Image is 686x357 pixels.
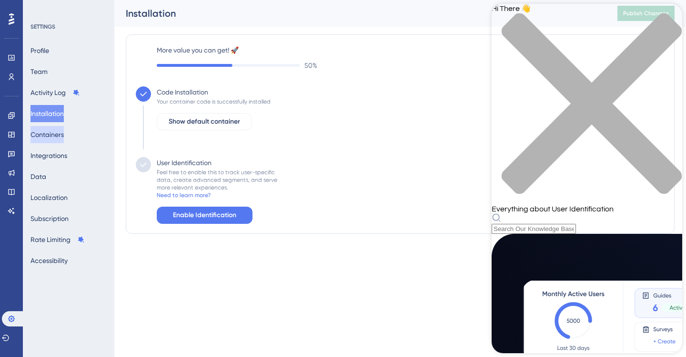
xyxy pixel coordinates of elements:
button: Accessibility [30,252,68,269]
button: Profile [30,42,49,59]
img: launcher-image-alternative-text [3,6,20,23]
button: Show default container [157,113,252,130]
div: SETTINGS [30,23,108,31]
div: User Identification [157,157,212,168]
span: Show default container [169,116,240,127]
button: Data [30,168,46,185]
span: Enable Identification [173,210,236,221]
button: Subscription [30,210,69,227]
button: Installation [30,105,64,122]
button: Integrations [30,147,67,164]
div: Your container code is successfully installed [157,98,271,105]
button: Team [30,63,48,80]
span: 50 % [304,60,317,71]
button: Enable Identification [157,207,252,224]
div: Code Installation [157,86,208,98]
button: Localization [30,189,68,206]
button: Containers [30,126,64,143]
button: Activity Log [30,84,80,101]
label: More value you can get! 🚀 [157,44,665,56]
div: Installation [126,7,594,20]
div: Need to learn more? [157,191,211,199]
button: Rate Limiting [30,231,85,248]
div: Feel free to enable this to track user-specific data, create advanced segments, and serve more re... [157,168,277,191]
span: User Identification [8,2,66,14]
